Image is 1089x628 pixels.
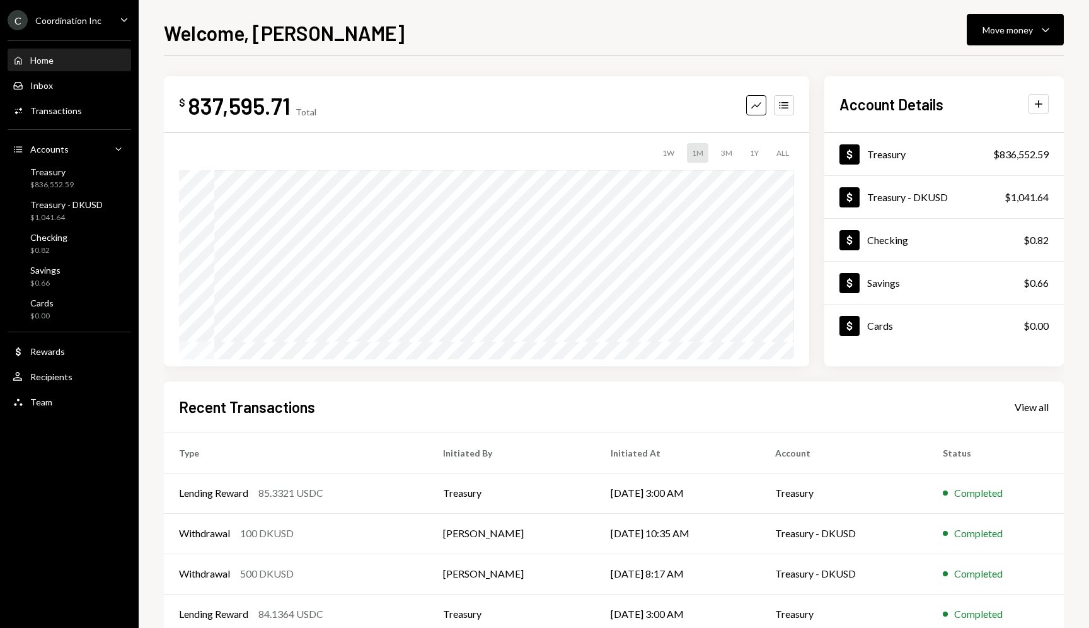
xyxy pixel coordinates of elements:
[30,144,69,154] div: Accounts
[824,219,1064,261] a: Checking$0.82
[30,311,54,322] div: $0.00
[1015,400,1049,414] a: View all
[1005,190,1049,205] div: $1,041.64
[30,265,60,276] div: Savings
[596,513,760,554] td: [DATE] 10:35 AM
[954,486,1003,501] div: Completed
[30,371,72,382] div: Recipients
[745,143,764,163] div: 1Y
[8,294,131,324] a: Cards$0.00
[30,180,74,190] div: $836,552.59
[771,143,794,163] div: ALL
[8,261,131,291] a: Savings$0.66
[867,148,906,160] div: Treasury
[179,486,248,501] div: Lending Reward
[8,74,131,96] a: Inbox
[1015,401,1049,414] div: View all
[30,278,60,289] div: $0.66
[428,513,596,554] td: [PERSON_NAME]
[30,232,67,243] div: Checking
[839,94,943,115] h2: Account Details
[928,433,1064,473] th: Status
[824,262,1064,304] a: Savings$0.66
[824,133,1064,175] a: Treasury$836,552.59
[30,346,65,357] div: Rewards
[258,607,323,622] div: 84.1364 USDC
[982,23,1033,37] div: Move money
[867,320,893,332] div: Cards
[1023,233,1049,248] div: $0.82
[824,176,1064,218] a: Treasury - DKUSD$1,041.64
[30,397,52,407] div: Team
[716,143,737,163] div: 3M
[760,554,928,594] td: Treasury - DKUSD
[993,147,1049,162] div: $836,552.59
[760,513,928,554] td: Treasury - DKUSD
[179,526,230,541] div: Withdrawal
[30,212,103,223] div: $1,041.64
[30,55,54,66] div: Home
[30,80,53,91] div: Inbox
[258,486,323,501] div: 85.3321 USDC
[824,305,1064,347] a: Cards$0.00
[179,397,315,417] h2: Recent Transactions
[428,433,596,473] th: Initiated By
[760,473,928,513] td: Treasury
[240,566,294,581] div: 500 DKUSD
[596,473,760,513] td: [DATE] 3:00 AM
[179,607,248,622] div: Lending Reward
[428,473,596,513] td: Treasury
[8,99,131,122] a: Transactions
[954,607,1003,622] div: Completed
[35,15,101,26] div: Coordination Inc
[164,20,405,45] h1: Welcome, [PERSON_NAME]
[179,96,185,109] div: $
[867,191,948,203] div: Treasury - DKUSD
[954,566,1003,581] div: Completed
[687,143,708,163] div: 1M
[657,143,679,163] div: 1W
[8,390,131,413] a: Team
[179,566,230,581] div: Withdrawal
[1023,276,1049,291] div: $0.66
[30,199,103,210] div: Treasury - DKUSD
[296,107,316,117] div: Total
[8,340,131,363] a: Rewards
[30,298,54,308] div: Cards
[8,365,131,388] a: Recipients
[164,433,428,473] th: Type
[867,277,900,289] div: Savings
[8,137,131,160] a: Accounts
[760,433,928,473] th: Account
[967,14,1064,45] button: Move money
[30,245,67,256] div: $0.82
[8,49,131,71] a: Home
[8,195,131,226] a: Treasury - DKUSD$1,041.64
[596,433,760,473] th: Initiated At
[8,10,28,30] div: C
[30,105,82,116] div: Transactions
[188,91,291,120] div: 837,595.71
[1023,318,1049,334] div: $0.00
[867,234,908,246] div: Checking
[8,163,131,193] a: Treasury$836,552.59
[428,554,596,594] td: [PERSON_NAME]
[240,526,294,541] div: 100 DKUSD
[596,554,760,594] td: [DATE] 8:17 AM
[30,166,74,177] div: Treasury
[8,228,131,259] a: Checking$0.82
[954,526,1003,541] div: Completed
